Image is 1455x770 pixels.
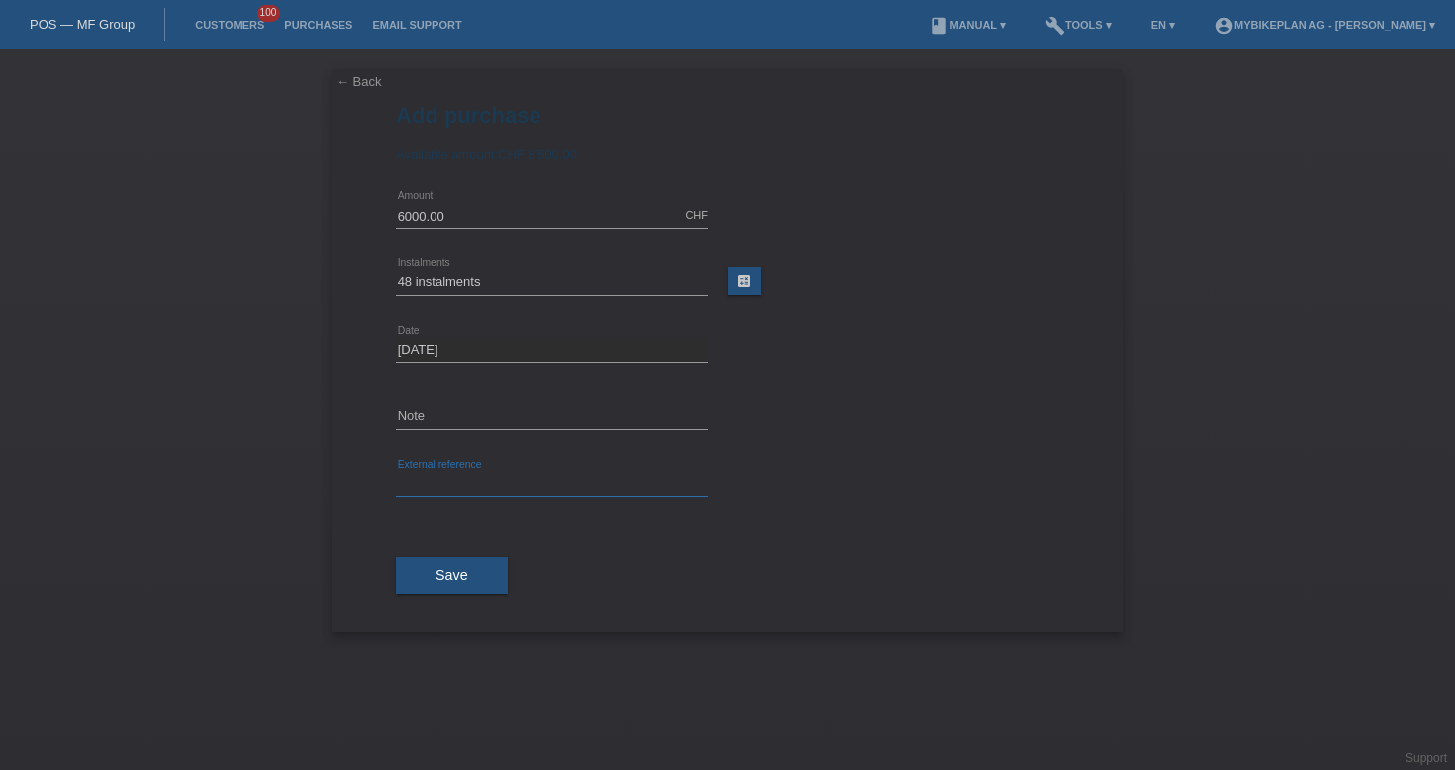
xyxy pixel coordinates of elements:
i: build [1045,16,1065,36]
a: Customers [185,19,274,31]
a: Support [1406,751,1447,765]
a: Purchases [274,19,362,31]
a: POS — MF Group [30,17,135,32]
i: account_circle [1214,16,1234,36]
button: Save [396,557,508,595]
span: 100 [257,5,281,22]
i: calculate [736,273,752,289]
div: Available amount: [396,147,1059,162]
a: account_circleMybikeplan AG - [PERSON_NAME] ▾ [1205,19,1445,31]
span: CHF 8'500.00 [498,147,577,162]
a: EN ▾ [1141,19,1185,31]
a: Email Support [362,19,471,31]
a: bookManual ▾ [920,19,1016,31]
a: buildTools ▾ [1035,19,1121,31]
i: book [929,16,949,36]
a: ← Back [337,74,382,89]
a: calculate [727,267,761,295]
span: Save [436,567,468,583]
div: CHF [685,209,708,221]
h1: Add purchase [396,103,1059,128]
